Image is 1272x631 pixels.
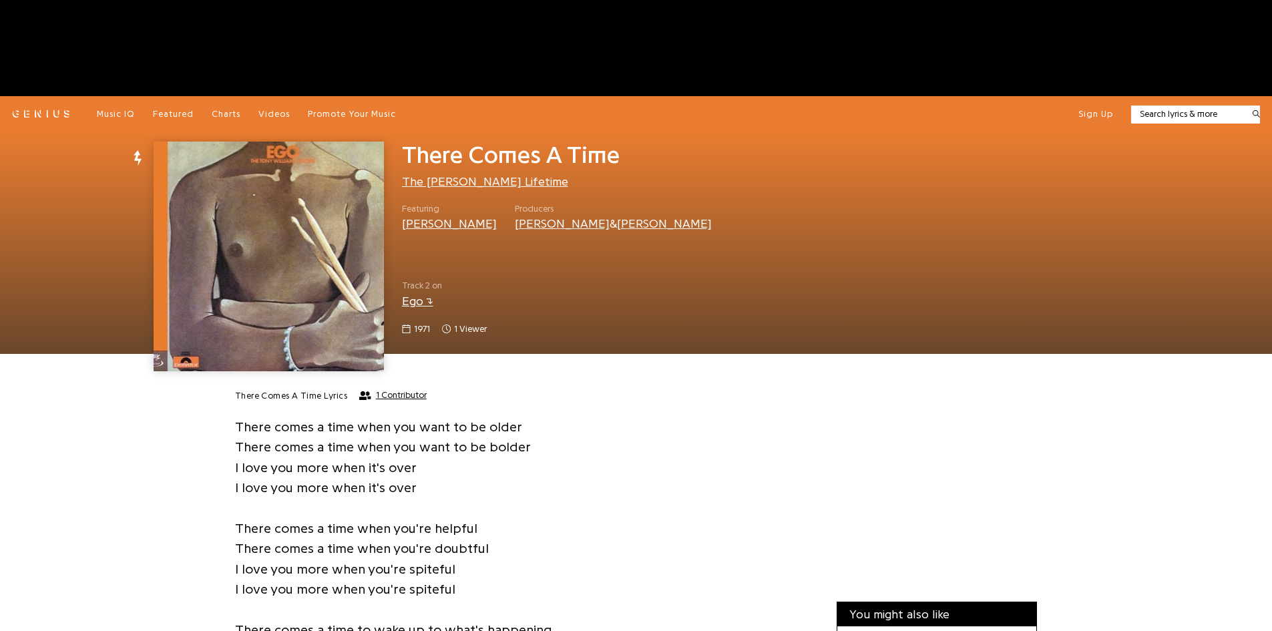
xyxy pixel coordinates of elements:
a: [PERSON_NAME] [402,218,497,230]
span: Videos [258,110,290,118]
span: Music IQ [97,110,135,118]
span: 1 viewer [442,323,487,336]
a: The [PERSON_NAME] Lifetime [402,176,568,188]
span: Promote Your Music [308,110,396,118]
span: Track 2 on [402,279,819,292]
a: Featured [153,108,194,120]
a: Charts [212,108,240,120]
span: Featured [153,110,194,118]
span: 1971 [414,323,430,336]
div: You might also like [837,602,1036,626]
a: Videos [258,108,290,120]
a: Promote Your Music [308,108,396,120]
span: There Comes A Time [402,143,620,167]
button: Sign Up [1078,108,1113,120]
img: Cover art for There Comes A Time by The Tony Williams Lifetime [154,142,383,371]
span: Charts [212,110,240,118]
span: Producers [515,202,712,216]
a: Ego [402,295,433,307]
span: 1 viewer [454,323,487,336]
span: 1 Contributor [376,390,427,401]
h2: There Comes A Time Lyrics [235,390,347,402]
span: Featuring [402,202,497,216]
input: Search lyrics & more [1131,108,1244,121]
a: [PERSON_NAME] [515,218,610,230]
button: 1 Contributor [359,390,427,401]
a: Music IQ [97,108,135,120]
a: [PERSON_NAME] [617,218,712,230]
div: & [515,215,712,232]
